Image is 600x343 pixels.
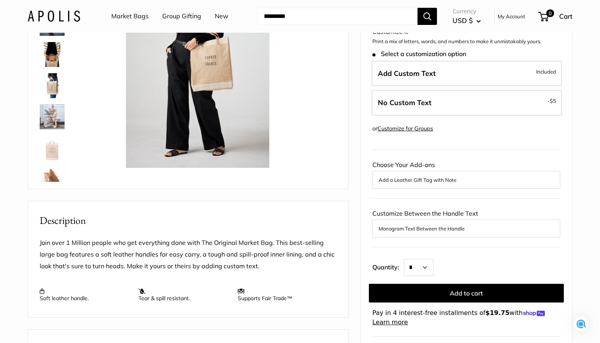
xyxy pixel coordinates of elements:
button: Search [418,8,437,25]
span: Included [536,67,556,76]
div: or [372,123,433,134]
a: description_Take it anywhere with easy-grip handles. [38,72,66,100]
input: Search... [258,8,418,25]
span: $5 [550,98,556,104]
h2: Description [40,213,337,228]
img: Apolis [28,11,80,22]
a: Market Bags [111,11,149,22]
button: USD $ [453,14,481,27]
a: Market Bag in Natural [38,103,66,131]
p: Soft leather handle. [40,288,131,302]
a: Customize for Groups [377,125,433,132]
label: Add Custom Text [372,61,562,86]
p: Join over 1 Million people who get everything done with The Original Market Bag. This best-sellin... [40,237,337,272]
button: Monogram Text Between the Handle [379,224,554,233]
p: Supports Fair Trade™ [238,288,329,302]
span: Cart [559,12,572,20]
span: 0 [546,9,554,17]
button: Add a Leather Gift Tag with Note [379,175,554,185]
label: Leave Blank [372,90,562,116]
a: New [215,11,228,22]
img: Market Bag in Natural [40,104,65,129]
img: description_Take it anywhere with easy-grip handles. [40,73,65,98]
a: description_Spacious inner area with room for everything. [38,165,66,193]
a: description_Seal of authenticity printed on the backside of every bag. [38,134,66,162]
span: Add Custom Text [378,69,436,78]
img: Market Bag in Natural [40,42,65,67]
span: Currency [453,6,481,17]
a: Group Gifting [162,11,201,22]
p: Tear & spill resistant. [139,288,230,302]
button: Add to cart [369,284,564,303]
span: - [547,96,556,106]
iframe: Sign Up via Text for Offers [6,313,83,337]
p: Print a mix of letters, words, and numbers to make it unmistakably yours. [372,38,560,46]
label: Quantity: [372,257,404,276]
a: My Account [498,12,525,21]
span: No Custom Text [378,98,432,107]
img: description_Spacious inner area with room for everything. [40,167,65,192]
a: 0 Cart [539,10,572,23]
span: USD $ [453,16,473,25]
a: Market Bag in Natural [38,40,66,69]
img: description_Seal of authenticity printed on the backside of every bag. [40,135,65,160]
span: Select a customization option [372,50,466,58]
div: Choose Your Add-ons [372,159,560,189]
div: Customize Between the Handle Text [372,208,560,237]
